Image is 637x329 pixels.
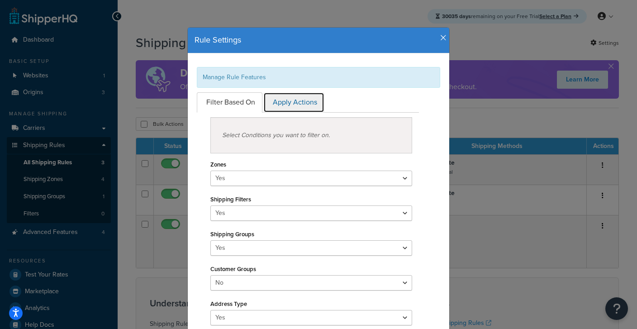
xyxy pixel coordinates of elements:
[210,231,254,238] label: Shipping Groups
[263,92,324,113] a: Apply Actions
[197,67,440,88] div: Manage Rule Features
[210,161,226,168] label: Zones
[195,34,442,46] h4: Rule Settings
[210,196,251,203] label: Shipping Filters
[197,92,262,113] a: Filter Based On
[210,266,256,272] label: Customer Groups
[210,117,412,153] div: Select Conditions you want to filter on.
[210,300,247,307] label: Address Type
